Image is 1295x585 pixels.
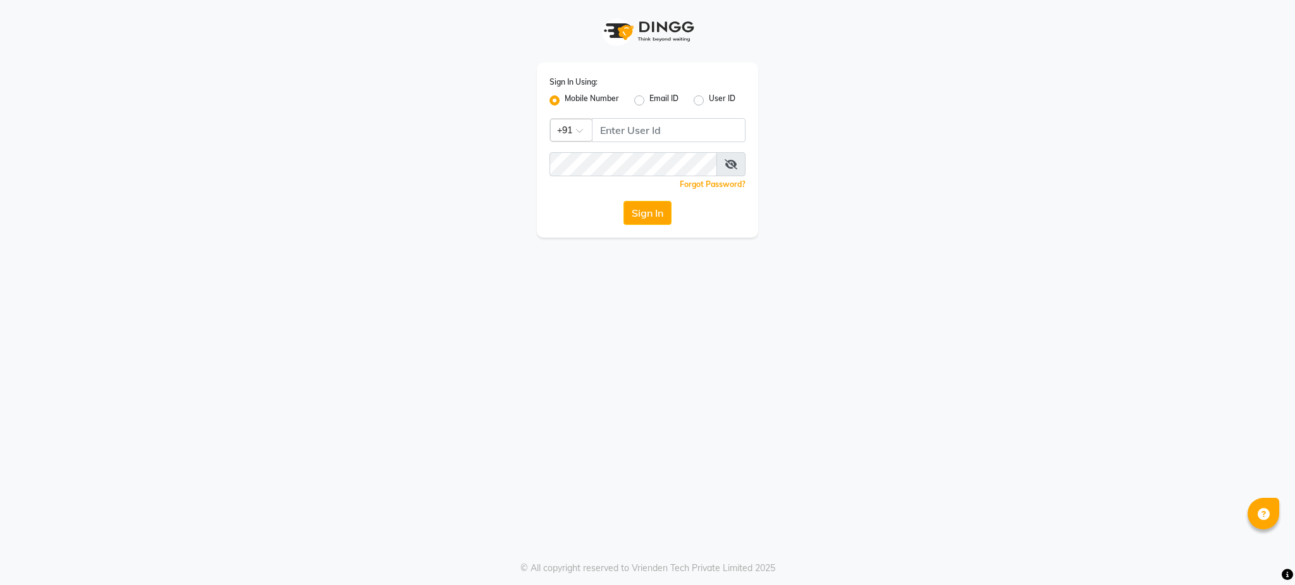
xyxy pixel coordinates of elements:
[649,93,678,108] label: Email ID
[549,76,598,88] label: Sign In Using:
[592,118,746,142] input: Username
[1242,534,1282,572] iframe: chat widget
[709,93,735,108] label: User ID
[623,201,672,225] button: Sign In
[549,152,717,176] input: Username
[680,179,746,189] a: Forgot Password?
[597,13,698,50] img: logo1.svg
[565,93,619,108] label: Mobile Number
